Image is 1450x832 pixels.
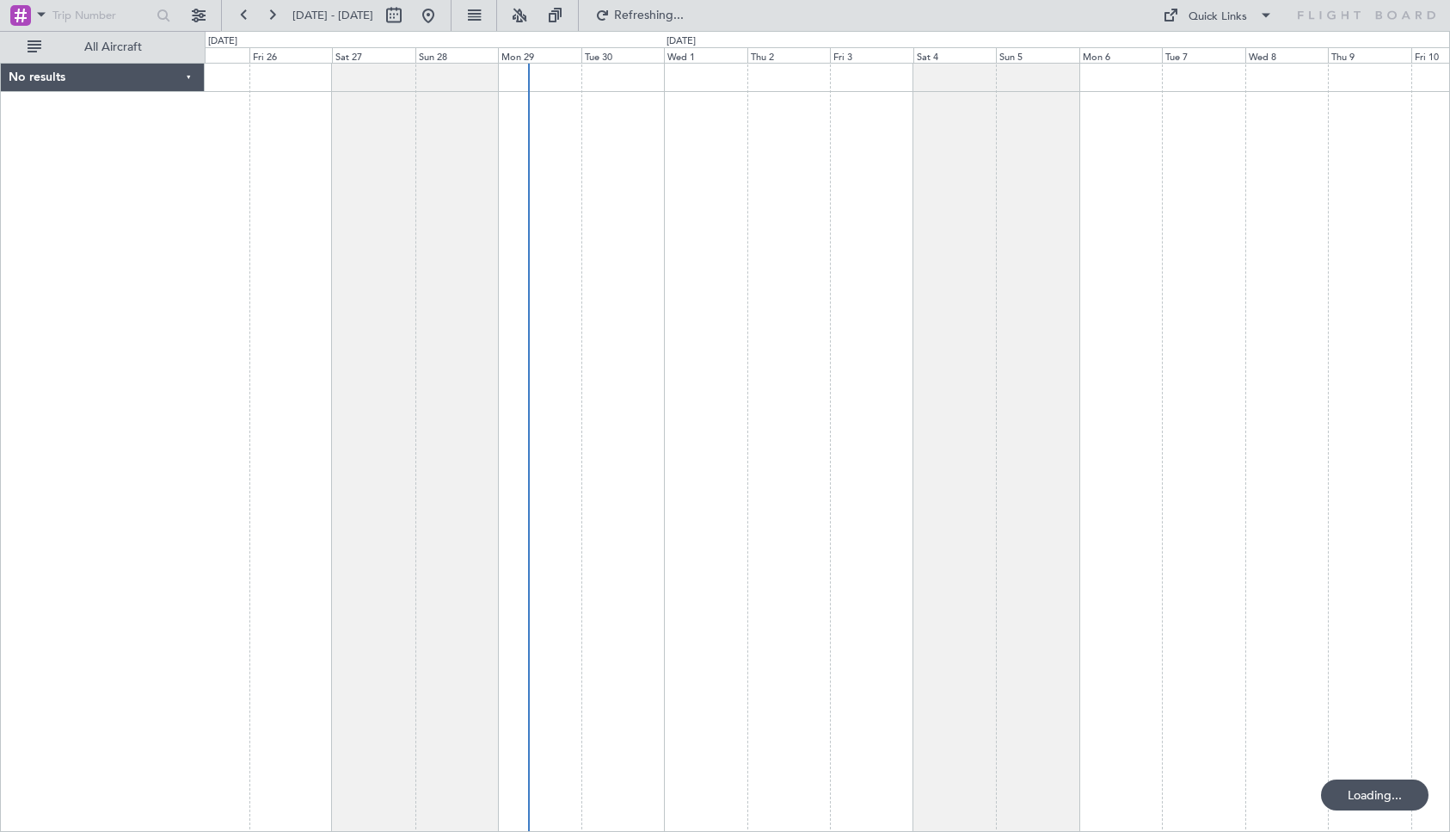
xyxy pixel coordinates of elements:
[166,47,249,63] div: Thu 25
[52,3,151,28] input: Trip Number
[1328,47,1411,63] div: Thu 9
[587,2,691,29] button: Refreshing...
[664,47,747,63] div: Wed 1
[249,47,333,63] div: Fri 26
[498,47,581,63] div: Mon 29
[613,9,685,21] span: Refreshing...
[830,47,913,63] div: Fri 3
[1321,780,1428,811] div: Loading...
[415,47,499,63] div: Sun 28
[1162,47,1245,63] div: Tue 7
[581,47,665,63] div: Tue 30
[292,8,373,23] span: [DATE] - [DATE]
[208,34,237,49] div: [DATE]
[1079,47,1163,63] div: Mon 6
[19,34,187,61] button: All Aircraft
[45,41,181,53] span: All Aircraft
[667,34,696,49] div: [DATE]
[332,47,415,63] div: Sat 27
[1189,9,1247,26] div: Quick Links
[747,47,831,63] div: Thu 2
[1245,47,1329,63] div: Wed 8
[996,47,1079,63] div: Sun 5
[913,47,997,63] div: Sat 4
[1154,2,1281,29] button: Quick Links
